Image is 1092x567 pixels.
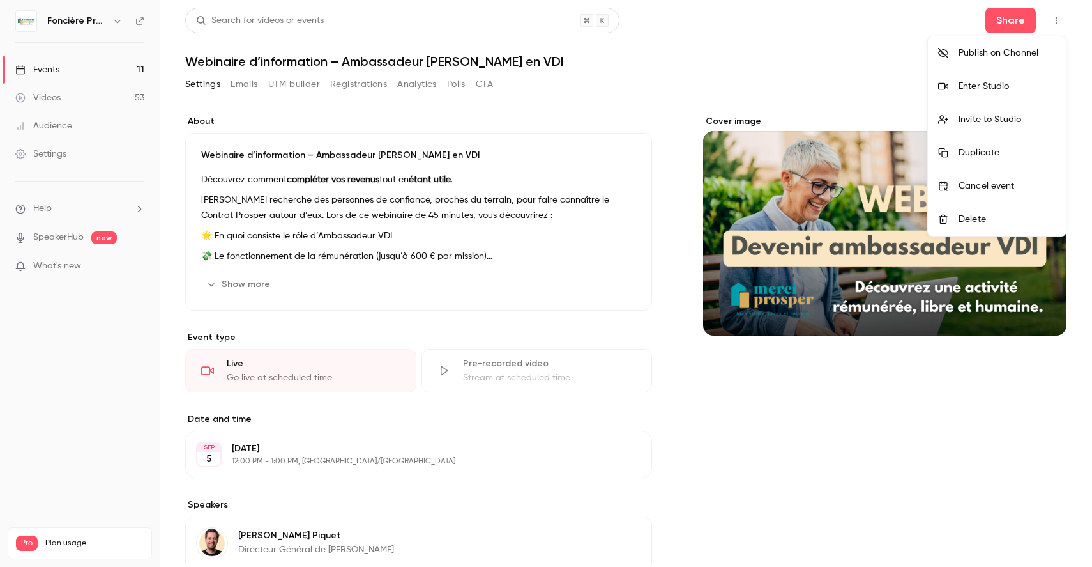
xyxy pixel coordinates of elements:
[959,113,1056,126] div: Invite to Studio
[959,146,1056,159] div: Duplicate
[959,180,1056,192] div: Cancel event
[959,80,1056,93] div: Enter Studio
[959,47,1056,59] div: Publish on Channel
[959,213,1056,226] div: Delete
